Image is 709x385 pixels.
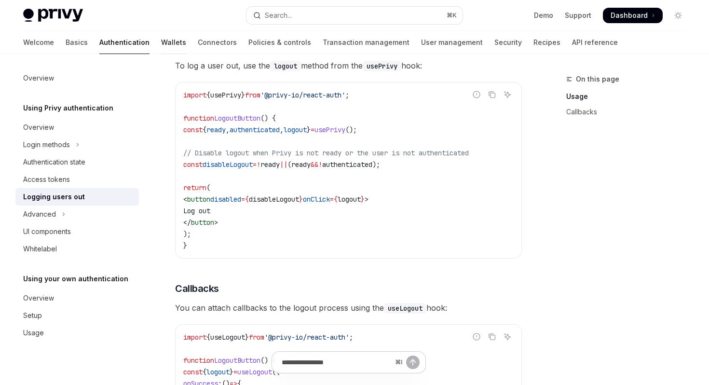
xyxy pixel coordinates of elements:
[363,61,401,71] code: usePrivy
[23,292,54,304] div: Overview
[576,73,619,85] span: On this page
[183,218,191,227] span: </
[323,31,409,54] a: Transaction management
[534,11,553,20] a: Demo
[203,125,206,134] span: {
[245,91,260,99] span: from
[314,125,345,134] span: usePrivy
[66,31,88,54] a: Basics
[15,324,139,342] a: Usage
[15,223,139,240] a: UI components
[249,333,264,342] span: from
[253,160,257,169] span: =
[372,160,380,169] span: );
[230,125,280,134] span: authenticated
[206,125,226,134] span: ready
[175,301,522,315] span: You can attach callbacks to the logout process using the hook:
[486,330,498,343] button: Copy the contents from the code block
[23,31,54,54] a: Welcome
[303,195,330,204] span: onClick
[291,160,311,169] span: ready
[270,61,301,71] code: logout
[183,241,187,250] span: }
[566,89,694,104] a: Usage
[15,240,139,258] a: Whitelabel
[280,125,284,134] span: ,
[533,31,560,54] a: Recipes
[265,10,292,21] div: Search...
[287,160,291,169] span: (
[603,8,663,23] a: Dashboard
[264,333,349,342] span: '@privy-io/react-auth'
[501,330,514,343] button: Ask AI
[23,226,71,237] div: UI components
[214,114,260,123] span: LogoutButton
[349,333,353,342] span: ;
[183,125,203,134] span: const
[257,160,260,169] span: !
[260,160,280,169] span: ready
[23,243,57,255] div: Whitelabel
[226,125,230,134] span: ,
[361,195,365,204] span: }
[23,174,70,185] div: Access tokens
[307,125,311,134] span: }
[23,139,70,151] div: Login methods
[494,31,522,54] a: Security
[345,91,349,99] span: ;
[248,31,311,54] a: Policies & controls
[23,122,54,133] div: Overview
[206,333,210,342] span: {
[210,91,241,99] span: usePrivy
[249,195,299,204] span: disableLogout
[23,191,85,203] div: Logging users out
[191,218,214,227] span: button
[670,8,686,23] button: Toggle dark mode
[447,12,457,19] span: ⌘ K
[15,171,139,188] a: Access tokens
[572,31,618,54] a: API reference
[241,195,245,204] span: =
[15,307,139,324] a: Setup
[183,91,206,99] span: import
[566,104,694,120] a: Callbacks
[611,11,648,20] span: Dashboard
[501,88,514,101] button: Ask AI
[15,188,139,206] a: Logging users out
[280,160,287,169] span: ||
[210,333,245,342] span: useLogout
[284,125,307,134] span: logout
[23,72,54,84] div: Overview
[183,195,187,204] span: <
[183,333,206,342] span: import
[330,195,334,204] span: =
[183,230,191,238] span: );
[245,195,249,204] span: {
[299,195,303,204] span: }
[15,153,139,171] a: Authentication state
[365,195,368,204] span: >
[260,114,276,123] span: () {
[246,7,462,24] button: Open search
[161,31,186,54] a: Wallets
[384,303,426,314] code: useLogout
[15,206,139,223] button: Toggle Advanced section
[311,160,318,169] span: &&
[421,31,483,54] a: User management
[338,195,361,204] span: logout
[183,160,203,169] span: const
[470,330,483,343] button: Report incorrect code
[23,208,56,220] div: Advanced
[183,206,210,215] span: Log out
[183,114,214,123] span: function
[406,356,420,369] button: Send message
[565,11,591,20] a: Support
[15,289,139,307] a: Overview
[15,69,139,87] a: Overview
[260,91,345,99] span: '@privy-io/react-auth'
[175,282,219,295] span: Callbacks
[311,125,314,134] span: =
[23,9,83,22] img: light logo
[15,136,139,153] button: Toggle Login methods section
[241,91,245,99] span: }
